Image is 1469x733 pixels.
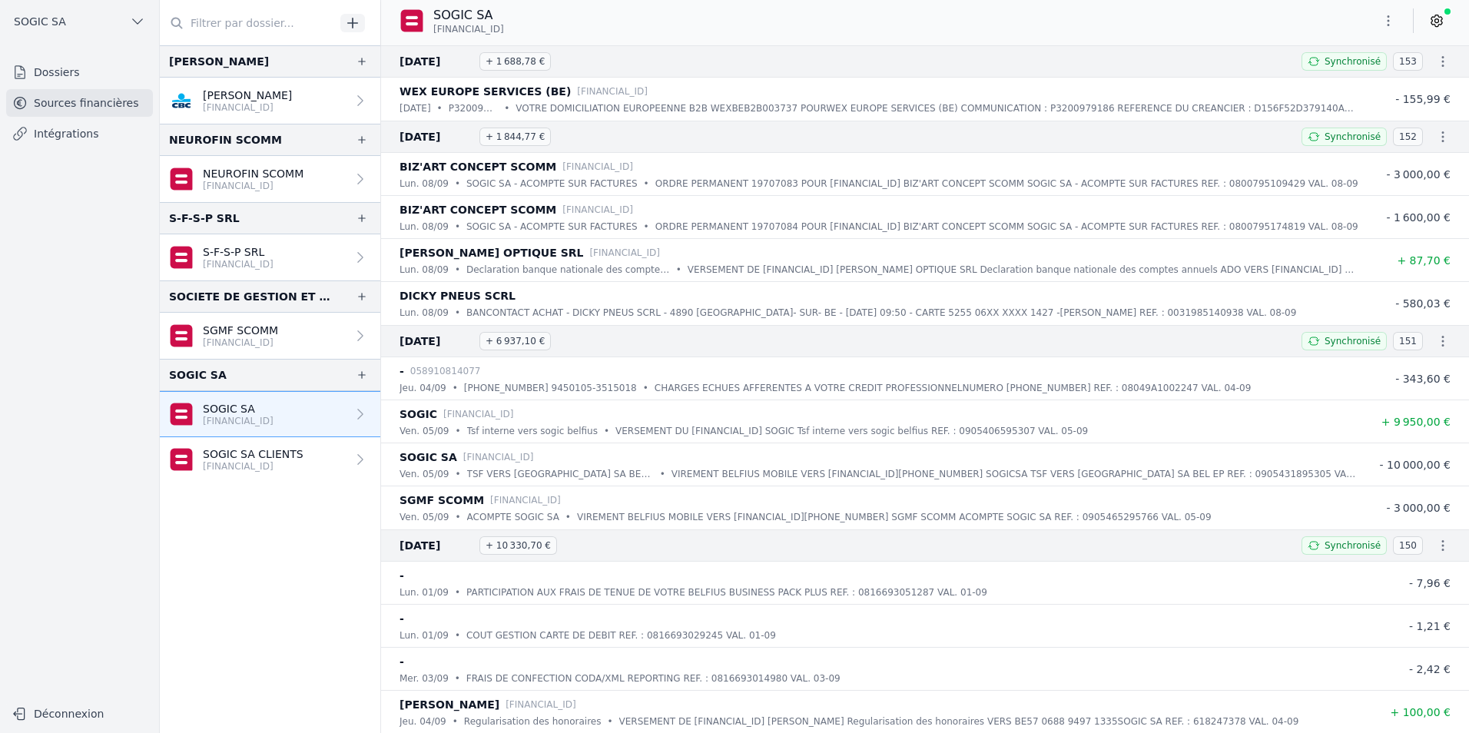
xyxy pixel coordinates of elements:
span: - 1,21 € [1409,620,1451,632]
p: VERSEMENT DE [FINANCIAL_ID] [PERSON_NAME] Regularisation des honoraires VERS BE57 0688 9497 1335S... [619,714,1299,729]
a: SOGIC SA [FINANCIAL_ID] [160,391,380,437]
p: ven. 05/09 [400,423,449,439]
div: • [455,176,460,191]
p: ORDRE PERMANENT 19707084 POUR [FINANCIAL_ID] BIZ'ART CONCEPT SCOMM SOGIC SA - ACOMPTE SUR FACTURE... [655,219,1358,234]
span: [DATE] [400,52,473,71]
a: SOGIC SA CLIENTS [FINANCIAL_ID] [160,437,380,483]
p: FRAIS DE CONFECTION CODA/XML REPORTING REF. : 0816693014980 VAL. 03-09 [466,671,841,686]
p: SGMF SCOMM [400,491,484,509]
p: jeu. 04/09 [400,714,446,729]
span: + 10 330,70 € [479,536,557,555]
div: • [455,585,460,600]
input: Filtrer par dossier... [160,9,335,37]
span: - 3 000,00 € [1386,168,1451,181]
p: jeu. 04/09 [400,380,446,396]
button: SOGIC SA [6,9,153,34]
span: + 1 844,77 € [479,128,551,146]
p: [FINANCIAL_ID] [463,449,534,465]
p: [FINANCIAL_ID] [203,101,292,114]
p: 058910814077 [410,363,481,379]
div: • [437,101,443,116]
div: • [643,380,648,396]
p: SOGIC SA [433,6,504,25]
span: Synchronisé [1325,335,1381,347]
p: [PERSON_NAME] OPTIQUE SRL [400,244,583,262]
span: - 10 000,00 € [1380,459,1451,471]
p: - [400,566,404,585]
p: [FINANCIAL_ID] [443,406,514,422]
p: lun. 08/09 [400,262,449,277]
span: Synchronisé [1325,539,1381,552]
p: [FINANCIAL_ID] [490,493,561,508]
p: - [400,609,404,628]
span: + 100,00 € [1390,706,1451,718]
div: • [455,671,460,686]
p: BIZ'ART CONCEPT SCOMM [400,201,556,219]
div: SOGIC SA [169,366,227,384]
p: DICKY PNEUS SCRL [400,287,516,305]
a: S-F-S-P SRL [FINANCIAL_ID] [160,234,380,280]
div: • [565,509,571,525]
img: belfius-1.png [169,402,194,426]
span: SOGIC SA [14,14,66,29]
span: - 580,03 € [1395,297,1451,310]
p: [FINANCIAL_ID] [562,159,633,174]
img: belfius-1.png [169,245,194,270]
div: • [676,262,681,277]
span: + 9 950,00 € [1381,416,1451,428]
span: Synchronisé [1325,131,1381,143]
div: NEUROFIN SCOMM [169,131,282,149]
p: [PHONE_NUMBER] 9450105-3515018 [464,380,637,396]
div: • [453,380,458,396]
p: lun. 01/09 [400,628,449,643]
span: + 6 937,10 € [479,332,551,350]
span: 151 [1393,332,1423,350]
p: VIREMENT BELFIUS MOBILE VERS [FINANCIAL_ID][PHONE_NUMBER] SOGICSA TSF VERS [GEOGRAPHIC_DATA] SA B... [671,466,1358,482]
a: [PERSON_NAME] [FINANCIAL_ID] [160,78,380,124]
p: VOTRE DOMICILIATION EUROPEENNE B2B WEXBEB2B003737 POURWEX EUROPE SERVICES (BE) COMMUNICATION : P3... [516,101,1358,116]
span: - 3 000,00 € [1386,502,1451,514]
p: SOGIC [400,405,437,423]
p: SGMF SCOMM [203,323,278,338]
p: Regularisation des honoraires [464,714,602,729]
span: 150 [1393,536,1423,555]
p: lun. 01/09 [400,585,449,600]
div: • [455,628,460,643]
p: CHARGES ECHUES AFFERENTES A VOTRE CREDIT PROFESSIONNELNUMERO [PHONE_NUMBER] REF. : 08049A1002247 ... [655,380,1251,396]
p: [FINANCIAL_ID] [577,84,648,99]
p: [FINANCIAL_ID] [562,202,633,217]
a: Sources financières [6,89,153,117]
p: VIREMENT BELFIUS MOBILE VERS [FINANCIAL_ID][PHONE_NUMBER] SGMF SCOMM ACOMPTE SOGIC SA REF. : 0905... [577,509,1212,525]
p: [FINANCIAL_ID] [506,697,576,712]
img: belfius-1.png [169,447,194,472]
p: SOGIC SA - ACOMPTE SUR FACTURES [466,176,638,191]
p: [FINANCIAL_ID] [203,415,274,427]
p: [PERSON_NAME] [203,88,292,103]
span: + 1 688,78 € [479,52,551,71]
p: WEX EUROPE SERVICES (BE) [400,82,571,101]
p: [FINANCIAL_ID] [203,180,303,192]
div: • [504,101,509,116]
p: SOGIC SA [203,401,274,416]
p: lun. 08/09 [400,219,449,234]
div: • [455,466,460,482]
span: - 343,60 € [1395,373,1451,385]
p: SOGIC SA CLIENTS [203,446,303,462]
p: VERSEMENT DU [FINANCIAL_ID] SOGIC Tsf interne vers sogic belfius REF. : 0905406595307 VAL. 05-09 [615,423,1088,439]
p: mer. 03/09 [400,671,449,686]
p: [FINANCIAL_ID] [203,337,278,349]
div: • [455,423,460,439]
p: TSF VERS [GEOGRAPHIC_DATA] SA BEL EP [467,466,654,482]
div: SOCIETE DE GESTION ET DE MOYENS POUR FIDUCIAIRES SCS [169,287,331,306]
div: • [644,219,649,234]
p: - [400,362,404,380]
img: belfius-1.png [169,167,194,191]
button: Déconnexion [6,701,153,726]
p: BANCONTACT ACHAT - DICKY PNEUS SCRL - 4890 [GEOGRAPHIC_DATA]- SUR- BE - [DATE] 09:50 - CARTE 5255... [466,305,1296,320]
p: [PERSON_NAME] [400,695,499,714]
p: ACOMPTE SOGIC SA [467,509,559,525]
span: [DATE] [400,128,473,146]
p: Declaration banque nationale des comptes annuels ADO [466,262,670,277]
p: BIZ'ART CONCEPT SCOMM [400,158,556,176]
p: [FINANCIAL_ID] [203,258,274,270]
